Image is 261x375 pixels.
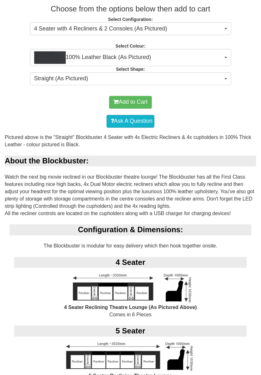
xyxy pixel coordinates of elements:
a: Ask A Question [107,115,154,128]
strong: Select Configuration: [108,17,153,22]
span: 100% Leather Black (As Pictured) [34,51,223,64]
img: 4 Seater Theatre Lounge [62,272,199,304]
div: 5 Seater [14,326,247,337]
strong: Select Shape: [116,67,145,72]
button: Add to Cart [109,96,152,109]
strong: Select Colour: [115,43,146,49]
button: 4 Seater with 4 Recliners & 2 Consoles (As Pictured) [30,23,231,35]
div: Configuration & Dimensions: [9,225,252,235]
h3: Choose from the options below then add to cart [5,5,256,13]
span: Straight (As Pictured) [34,75,223,83]
button: Straight (As Pictured) [30,73,231,85]
img: 5 Seater Theatre Lounge [64,340,198,373]
div: 4 Seater [14,257,247,268]
div: About the Blockbuster: [5,156,256,167]
button: 100% Leather Black (As Pictured)100% Leather Black (As Pictured) [30,49,231,66]
b: 4 Seater Reclining Theatre Lounge (As Pictured Above) [64,305,197,310]
span: 4 Seater with 4 Recliners & 2 Consoles (As Pictured) [34,25,223,33]
img: 100% Leather Black (As Pictured) [34,51,66,64]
